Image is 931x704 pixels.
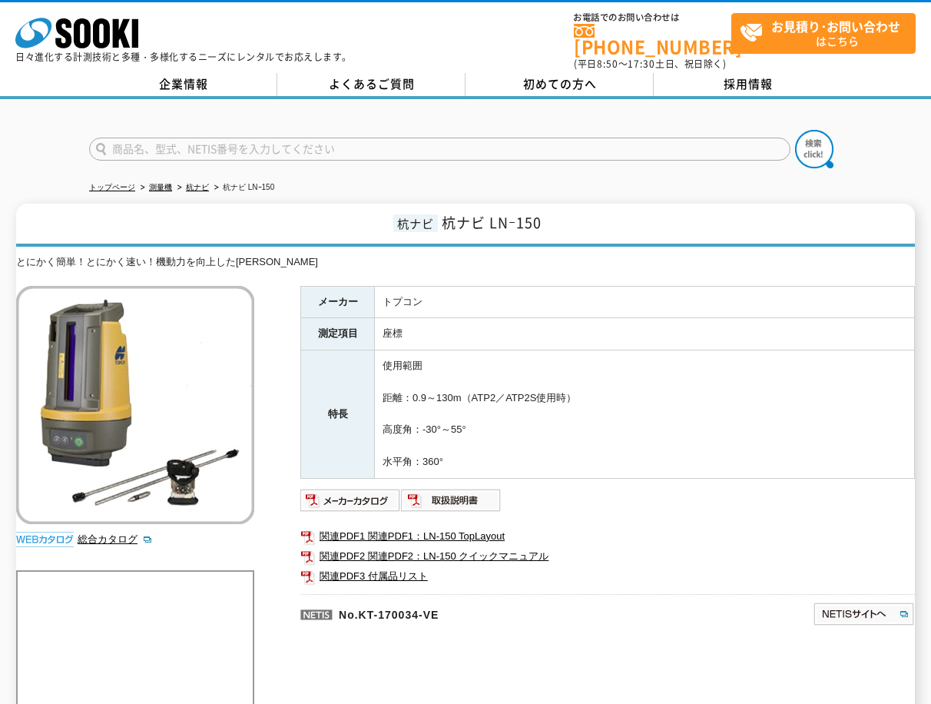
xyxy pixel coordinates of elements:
a: 取扱説明書 [401,498,502,510]
img: 杭ナビ LNｰ150 [16,286,254,524]
a: 関連PDF1 関連PDF1：LN-150 TopLayout [300,526,915,546]
span: 初めての方へ [523,75,597,92]
a: 測量機 [149,183,172,191]
span: 17:30 [628,57,655,71]
li: 杭ナビ LNｰ150 [211,180,274,196]
a: トップページ [89,183,135,191]
th: 測定項目 [301,318,375,350]
span: 8:50 [597,57,618,71]
p: 日々進化する計測技術と多種・多様化するニーズにレンタルでお応えします。 [15,52,352,61]
a: [PHONE_NUMBER] [574,24,731,55]
img: webカタログ [16,532,74,547]
img: 取扱説明書 [401,488,502,513]
a: 関連PDF3 付属品リスト [300,566,915,586]
input: 商品名、型式、NETIS番号を入力してください [89,138,790,161]
img: NETISサイトへ [813,602,915,626]
a: 採用情報 [654,73,842,96]
td: トプコン [375,286,915,318]
a: 総合カタログ [78,533,153,545]
td: 座標 [375,318,915,350]
img: btn_search.png [795,130,833,168]
a: 初めての方へ [466,73,654,96]
img: メーカーカタログ [300,488,401,513]
a: よくあるご質問 [277,73,466,96]
th: 特長 [301,350,375,479]
span: はこちら [740,14,915,52]
span: 杭ナビ [393,214,438,232]
a: お見積り･お問い合わせはこちら [731,13,916,54]
td: 使用範囲 距離：0.9～130m（ATP2／ATP2S使用時） 高度角：-30°～55° 水平角：360° [375,350,915,479]
div: とにかく簡単！とにかく速い！機動力を向上した[PERSON_NAME] [16,254,915,271]
p: No.KT-170034-VE [300,594,664,631]
a: 関連PDF2 関連PDF2：LN-150 クイックマニュアル [300,546,915,566]
a: 企業情報 [89,73,277,96]
a: メーカーカタログ [300,498,401,510]
a: 杭ナビ [186,183,209,191]
th: メーカー [301,286,375,318]
strong: お見積り･お問い合わせ [771,17,900,35]
span: 杭ナビ LNｰ150 [442,212,542,233]
span: お電話でのお問い合わせは [574,13,731,22]
span: (平日 ～ 土日、祝日除く) [574,57,726,71]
